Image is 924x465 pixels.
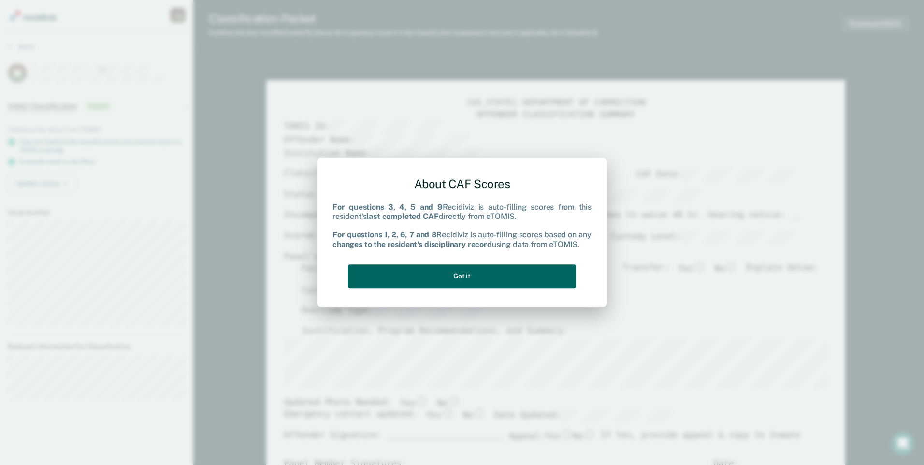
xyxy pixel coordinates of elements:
[348,264,576,288] button: Got it
[332,169,592,199] div: About CAF Scores
[332,231,436,240] b: For questions 1, 2, 6, 7 and 8
[366,212,438,221] b: last completed CAF
[332,203,443,212] b: For questions 3, 4, 5 and 9
[332,240,492,249] b: changes to the resident's disciplinary record
[332,203,592,249] div: Recidiviz is auto-filling scores from this resident's directly from eTOMIS. Recidiviz is auto-fil...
